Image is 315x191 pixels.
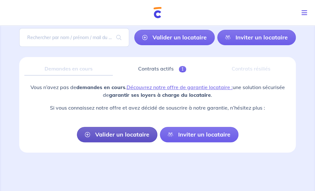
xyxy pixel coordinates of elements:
[76,84,125,90] strong: demandes en cours
[109,29,129,46] span: search
[109,92,211,98] strong: garantir ses loyers à charge du locataire
[160,127,238,142] a: Inviter un locataire
[296,4,315,21] button: Toggle navigation
[217,30,296,45] a: Inviter un locataire
[77,127,157,142] a: Valider un locataire
[118,62,206,76] a: Contrats actifs1
[153,7,162,18] img: Cautioneo
[179,66,186,72] span: 1
[24,104,291,112] p: Si vous connaissez notre offre et avez décidé de souscrire à notre garantie, n’hésitez plus :
[134,30,215,45] a: Valider un locataire
[127,84,233,90] a: Découvrez notre offre de garantie locataire :
[19,28,129,47] input: Rechercher par nom / prénom / mail du locataire
[24,83,291,99] p: Vous n’avez pas de . une solution sécurisée de .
